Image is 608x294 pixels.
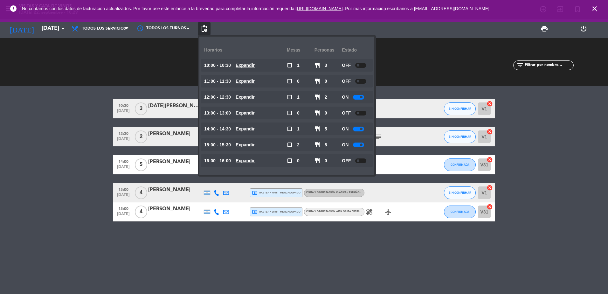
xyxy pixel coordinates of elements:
[115,157,131,165] span: 14:00
[287,78,293,84] span: check_box_outline_blank
[306,191,361,194] span: VISITA Y DEGUSTACIÓN CLÁSICA / ESPAÑOL
[342,62,351,69] span: OFF
[287,158,293,164] span: check_box_outline_blank
[297,141,300,149] span: 2
[487,157,493,163] i: cancel
[115,137,131,144] span: [DATE]
[252,209,258,215] i: local_atm
[22,6,489,11] span: No contamos con los datos de facturación actualizados. Por favor use este enlance a la brevedad p...
[449,191,471,194] span: SIN CONFIRMAR
[314,94,320,100] span: restaurant
[325,141,327,149] span: 8
[252,209,278,215] span: master * 3545
[135,186,147,199] span: 4
[297,78,300,85] span: 0
[444,186,476,199] button: SIN CONFIRMAR
[204,62,231,69] span: 10:00 - 10:30
[287,41,314,59] div: Mesas
[115,109,131,116] span: [DATE]
[236,94,255,100] u: Expandir
[314,41,342,59] div: personas
[343,6,489,11] a: . Por más información escríbanos a [EMAIL_ADDRESS][DOMAIN_NAME]
[135,206,147,218] span: 4
[444,102,476,115] button: SIN CONFIRMAR
[236,158,255,163] u: Expandir
[204,157,231,164] span: 16:00 - 16:00
[325,109,327,117] span: 0
[314,142,320,148] span: restaurant
[444,130,476,143] button: SIN CONFIRMAR
[342,125,349,133] span: ON
[451,210,469,213] span: CONFIRMADA
[306,210,365,213] span: VISITA Y DEGUSTACIÓN ALTA GAMA / ESPAÑOL
[236,142,255,147] u: Expandir
[236,126,255,131] u: Expandir
[384,208,392,216] i: airplanemode_active
[115,165,131,172] span: [DATE]
[297,94,300,101] span: 1
[280,191,301,195] span: mercadopago
[524,62,573,69] input: Filtrar por nombre...
[10,5,17,12] i: error
[314,158,320,164] span: restaurant
[325,157,327,164] span: 0
[325,62,327,69] span: 3
[115,101,131,109] span: 10:30
[148,130,202,138] div: [PERSON_NAME]
[541,25,548,32] span: print
[325,94,327,101] span: 2
[135,102,147,115] span: 3
[451,163,469,166] span: CONFIRMADA
[200,25,208,32] span: pending_actions
[449,107,471,110] span: SIN CONFIRMAR
[449,135,471,138] span: SIN CONFIRMAR
[115,212,131,219] span: [DATE]
[280,210,301,214] span: mercadopago
[342,78,351,85] span: OFF
[342,141,349,149] span: ON
[580,25,587,32] i: power_settings_new
[236,79,255,84] u: Expandir
[564,19,604,38] div: LOG OUT
[236,63,255,68] u: Expandir
[59,25,67,32] i: arrow_drop_down
[516,61,524,69] i: filter_list
[342,157,351,164] span: OFF
[342,109,351,117] span: OFF
[204,125,231,133] span: 14:00 - 14:30
[148,102,202,110] div: [DATE][PERSON_NAME] VB
[115,129,131,137] span: 12:30
[115,185,131,193] span: 15:00
[296,6,343,11] a: [URL][DOMAIN_NAME]
[487,204,493,210] i: cancel
[5,22,38,36] i: [DATE]
[297,125,300,133] span: 1
[287,94,293,100] span: check_box_outline_blank
[135,158,147,171] span: 5
[297,62,300,69] span: 1
[365,208,373,216] i: healing
[314,62,320,68] span: restaurant
[314,110,320,116] span: restaurant
[487,129,493,135] i: cancel
[287,110,293,116] span: check_box_outline_blank
[444,206,476,218] button: CONFIRMADA
[252,190,258,196] i: local_atm
[342,94,349,101] span: ON
[148,186,202,194] div: [PERSON_NAME]
[135,130,147,143] span: 2
[204,41,287,59] div: Horarios
[325,125,327,133] span: 5
[148,158,202,166] div: [PERSON_NAME]
[148,205,202,213] div: [PERSON_NAME]
[297,109,300,117] span: 0
[487,101,493,107] i: cancel
[375,133,383,141] i: subject
[236,110,255,115] u: Expandir
[444,158,476,171] button: CONFIRMADA
[314,78,320,84] span: restaurant
[287,126,293,132] span: check_box_outline_blank
[115,205,131,212] span: 15:00
[325,78,327,85] span: 0
[115,193,131,200] span: [DATE]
